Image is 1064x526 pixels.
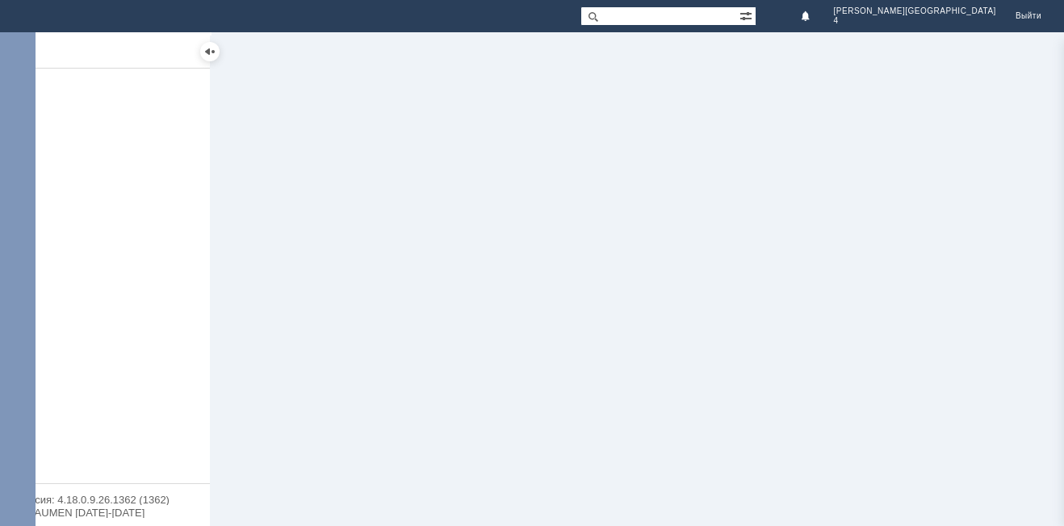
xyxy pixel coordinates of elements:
div: Версия: 4.18.0.9.26.1362 (1362) [16,495,194,505]
span: [PERSON_NAME][GEOGRAPHIC_DATA] [834,6,996,16]
div: © NAUMEN [DATE]-[DATE] [16,507,194,518]
span: 4 [834,16,839,26]
span: Расширенный поиск [739,7,756,23]
div: Скрыть меню [200,42,220,61]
